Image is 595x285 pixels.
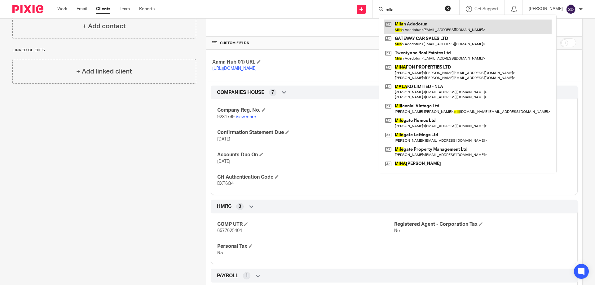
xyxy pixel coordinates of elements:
[217,89,264,96] span: COMPANIES HOUSE
[529,6,563,12] p: [PERSON_NAME]
[217,115,235,119] span: 9231799
[57,6,67,12] a: Work
[236,115,256,119] a: View more
[217,174,394,180] h4: CH Authentication Code
[120,6,130,12] a: Team
[217,129,394,136] h4: Confirmation Statement Due
[217,203,231,210] span: HMRC
[385,7,441,13] input: Search
[239,203,241,210] span: 3
[217,243,394,250] h4: Personal Tax
[96,6,110,12] a: Clients
[12,48,196,53] p: Linked clients
[394,221,571,228] h4: Registered Agent - Corporation Tax
[271,89,274,96] span: 7
[445,5,451,11] button: Clear
[212,41,394,46] h4: CUSTOM FIELDS
[217,251,223,255] span: No
[217,229,242,233] span: 6577625404
[77,6,87,12] a: Email
[217,221,394,228] h4: COMP UTR
[217,159,230,164] span: [DATE]
[212,66,257,71] a: [URL][DOMAIN_NAME]
[217,181,234,186] span: DXT6Q4
[76,67,132,76] h4: + Add linked client
[217,137,230,141] span: [DATE]
[217,273,238,279] span: PAYROLL
[217,152,394,158] h4: Accounts Due On
[217,107,394,114] h4: Company Reg. No.
[139,6,155,12] a: Reports
[566,4,576,14] img: svg%3E
[245,273,248,279] span: 1
[12,5,43,13] img: Pixie
[394,229,400,233] span: No
[474,7,498,11] span: Get Support
[82,21,126,31] h4: + Add contact
[212,59,394,65] h4: Xama Hub 01) URL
